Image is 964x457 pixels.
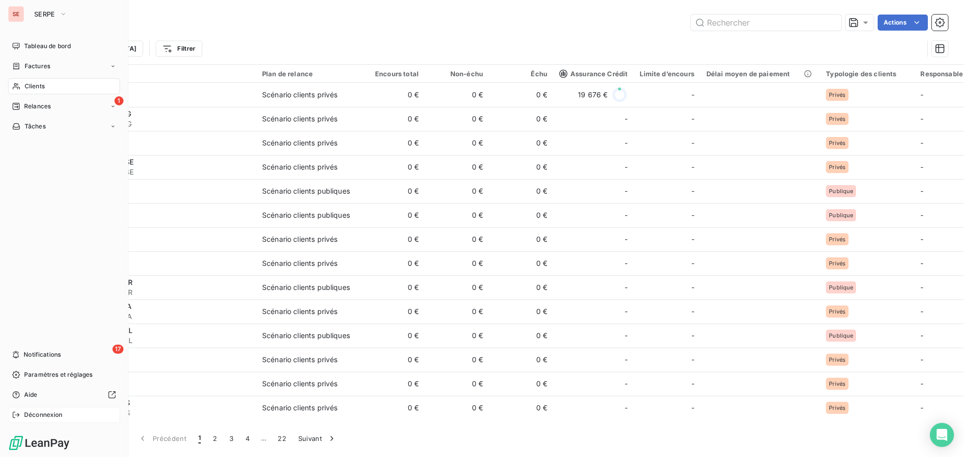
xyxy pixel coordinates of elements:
span: 19 676 € [578,90,608,100]
td: 0 € [489,396,553,420]
span: - [691,162,694,172]
span: - [920,90,923,99]
span: 0CROUSGRENOBL [69,336,250,346]
span: Privés [829,116,846,122]
span: - [920,379,923,388]
span: - [625,234,628,244]
td: 0 € [425,155,489,179]
div: Scénario clients privés [262,162,337,172]
div: Scénario clients publiques [262,210,350,220]
div: Open Intercom Messenger [930,423,954,447]
button: Suivant [292,428,343,449]
span: 0DOMAINEDESPI [69,384,250,394]
span: Privés [829,92,846,98]
button: Précédent [132,428,192,449]
span: - [691,90,694,100]
span: Privés [829,405,846,411]
span: 0AVENIRAMENAG [69,119,250,129]
span: Privés [829,357,846,363]
span: - [625,282,628,292]
span: 0CAMOINSMARSE [69,167,250,177]
span: 0EDOUARDDENIS [69,408,250,418]
button: 1 [192,428,207,449]
td: 0 € [360,299,425,324]
button: 3 [223,428,239,449]
td: 0 € [425,227,489,251]
button: Actions [878,15,928,31]
span: - [920,187,923,195]
span: - [691,379,694,389]
span: 0CITYAVHUGO [69,263,250,273]
span: Aide [24,390,38,399]
span: … [256,430,272,446]
td: 0 € [489,324,553,348]
div: Délai moyen de paiement [706,70,814,78]
td: 0 € [425,396,489,420]
span: 0ALDIMARCHE [69,95,250,105]
span: Factures [25,62,50,71]
div: Scénario clients privés [262,234,337,244]
span: - [625,138,628,148]
span: Privés [829,260,846,266]
div: Scénario clients privés [262,403,337,413]
span: Clients [25,82,45,91]
span: 0DIRICKX [69,360,250,370]
div: Scénario clients publiques [262,186,350,196]
div: Limite d’encours [640,70,694,78]
td: 0 € [489,203,553,227]
span: Privés [829,236,846,242]
span: - [920,163,923,171]
span: Tableau de bord [24,42,71,51]
div: Non-échu [431,70,483,78]
button: 2 [207,428,223,449]
div: Encours total [367,70,419,78]
span: - [691,307,694,317]
span: - [625,307,628,317]
span: Privés [829,309,846,315]
div: Plan de relance [262,70,354,78]
td: 0 € [425,324,489,348]
span: Publique [829,212,853,218]
td: 0 € [489,107,553,131]
td: 0 € [489,131,553,155]
a: Aide [8,387,120,403]
td: 0 € [360,131,425,155]
td: 0 € [489,348,553,372]
span: - [920,331,923,340]
span: SERPE [34,10,55,18]
div: Scénario clients publiques [262,331,350,341]
span: - [920,259,923,267]
td: 0 € [360,155,425,179]
td: 0 € [425,83,489,107]
span: Assurance Crédit [559,70,628,78]
span: 1 [114,96,124,105]
button: 22 [272,428,292,449]
span: - [920,114,923,123]
div: Scénario clients privés [262,138,337,148]
div: Scénario clients privés [262,114,337,124]
span: Privés [829,164,846,170]
span: - [920,307,923,316]
td: 0 € [489,251,553,275]
div: Scénario clients privés [262,307,337,317]
button: Filtrer [156,41,202,57]
div: Typologie des clients [826,70,908,78]
span: - [625,162,628,172]
span: 0CITYAIMMOBIL [69,239,250,249]
td: 0 € [360,396,425,420]
span: - [691,186,694,196]
div: SE [8,6,24,22]
span: Privés [829,381,846,387]
span: - [691,403,694,413]
span: 0COTTAGESJOUA [69,312,250,322]
td: 0 € [489,179,553,203]
td: 0 € [360,251,425,275]
span: - [625,186,628,196]
span: Privés [829,140,846,146]
td: 0 € [425,179,489,203]
td: 0 € [360,107,425,131]
input: Rechercher [691,15,841,31]
td: 0 € [489,275,553,299]
div: Échu [495,70,547,78]
span: 17 [112,345,124,354]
